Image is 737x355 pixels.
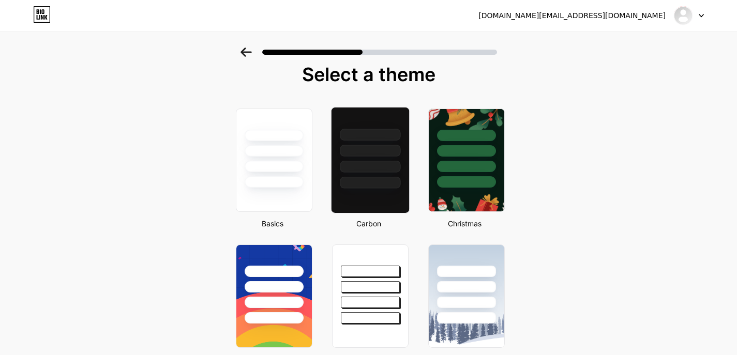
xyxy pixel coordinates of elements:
img: unocyfit [673,6,693,25]
div: Basics [233,218,312,229]
div: Carbon [329,218,409,229]
div: Christmas [425,218,505,229]
div: [DOMAIN_NAME][EMAIL_ADDRESS][DOMAIN_NAME] [478,10,666,21]
div: Select a theme [232,64,506,85]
